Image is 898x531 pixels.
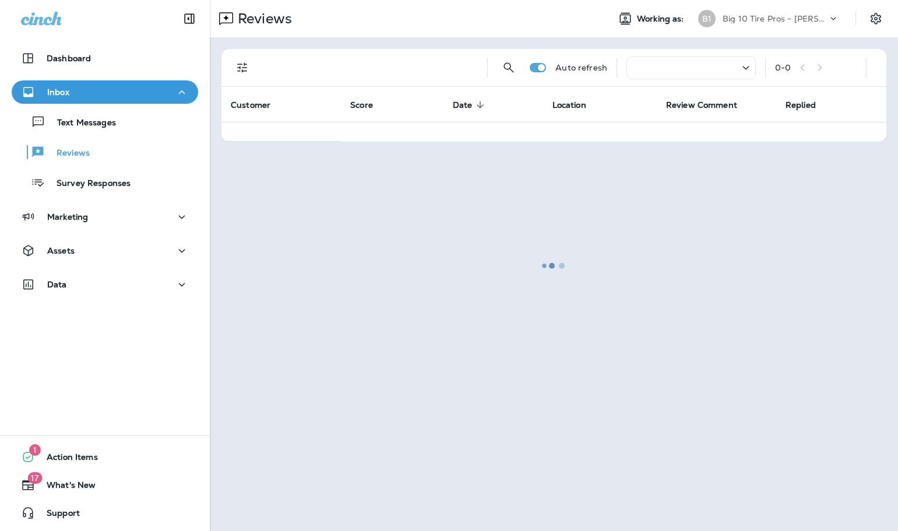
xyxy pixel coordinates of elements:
p: Data [47,280,67,289]
button: Survey Responses [12,170,198,195]
button: 17What's New [12,473,198,497]
p: Assets [47,246,75,255]
p: Survey Responses [45,178,131,189]
button: Data [12,273,198,296]
p: Text Messages [45,118,116,129]
p: Reviews [45,148,90,159]
button: Inbox [12,80,198,104]
span: 1 [29,444,41,456]
span: Support [35,508,80,522]
p: Dashboard [47,54,91,63]
span: What's New [35,480,96,494]
button: Text Messages [12,110,198,134]
p: Inbox [47,87,69,97]
span: 17 [27,472,42,484]
button: 1Action Items [12,445,198,469]
button: Marketing [12,205,198,228]
button: Support [12,501,198,525]
button: Assets [12,239,198,262]
button: Collapse Sidebar [173,7,206,30]
button: Reviews [12,140,198,164]
span: Action Items [35,452,98,466]
button: Dashboard [12,47,198,70]
p: Marketing [47,212,88,221]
